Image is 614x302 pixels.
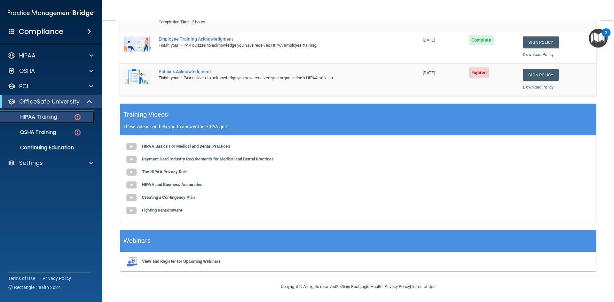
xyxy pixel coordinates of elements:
p: OfficeSafe University [19,98,80,105]
p: OSHA [19,67,35,75]
img: webinarIcon.c7ebbf15.png [125,257,138,267]
div: Policies Acknowledgment [159,69,387,74]
b: Payment Card Industry Requirements for Medical and Dental Practices [142,157,274,161]
a: Terms of Use [8,275,35,282]
button: Open Resource Center, 2 new notifications [589,29,608,48]
h4: Compliance [19,27,63,36]
div: Finish your HIPAA quizzes to acknowledge you have received your organization’s HIPAA policies. [159,74,387,82]
a: PCI [8,82,93,90]
b: The HIPAA Privacy Rule [142,169,187,174]
a: Privacy Policy [384,284,410,289]
a: Terms of Use [411,284,436,289]
p: HIPAA Training [4,114,57,120]
img: gray_youtube_icon.38fcd6cc.png [125,204,138,217]
p: PCI [19,82,28,90]
img: gray_youtube_icon.38fcd6cc.png [125,179,138,191]
b: View and Register for Upcoming Webinars [142,259,221,264]
b: Creating a Contingency Plan [142,195,195,200]
p: HIPAA [19,52,35,59]
div: Completion Time: 2 hours [159,18,387,26]
img: gray_youtube_icon.38fcd6cc.png [125,166,138,179]
div: 2 [605,33,607,41]
img: gray_youtube_icon.38fcd6cc.png [125,191,138,204]
a: HIPAA [8,52,93,59]
p: Settings [19,159,43,167]
img: gray_youtube_icon.38fcd6cc.png [125,153,138,166]
b: HIPAA and Business Associates [142,182,202,187]
img: gray_youtube_icon.38fcd6cc.png [125,140,138,153]
a: OfficeSafe University [8,98,93,105]
div: Employee Training Acknowledgment [159,36,387,42]
a: Download Policy [523,52,554,57]
a: Privacy Policy [43,275,71,282]
a: OSHA [8,67,93,75]
span: [DATE] [423,38,435,43]
a: Download Policy [523,85,554,89]
a: Sign Policy [523,36,558,48]
span: [DATE] [423,70,435,75]
a: Settings [8,159,93,167]
p: These videos can help you to answer the HIPAA quiz [123,124,593,129]
h5: Webinars [123,235,151,246]
div: Finish your HIPAA quizzes to acknowledge you have received HIPAA employee training. [159,42,387,49]
b: HIPAA Basics For Medical and Dental Practices [142,144,230,149]
b: Fighting Ransomware [142,208,182,213]
img: danger-circle.6113f641.png [74,128,82,136]
p: Continuing Education [4,144,91,151]
img: PMB logo [8,7,95,19]
img: danger-circle.6113f641.png [74,113,82,121]
h5: Training Videos [123,109,168,120]
span: Ⓒ Rectangle Health 2024 [8,284,61,290]
a: Sign Policy [523,69,558,81]
div: Copyright © All rights reserved 2025 @ Rectangle Health | | [241,276,475,297]
p: OSHA Training [4,129,56,136]
span: Complete [469,35,494,45]
span: Expired [469,67,490,78]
